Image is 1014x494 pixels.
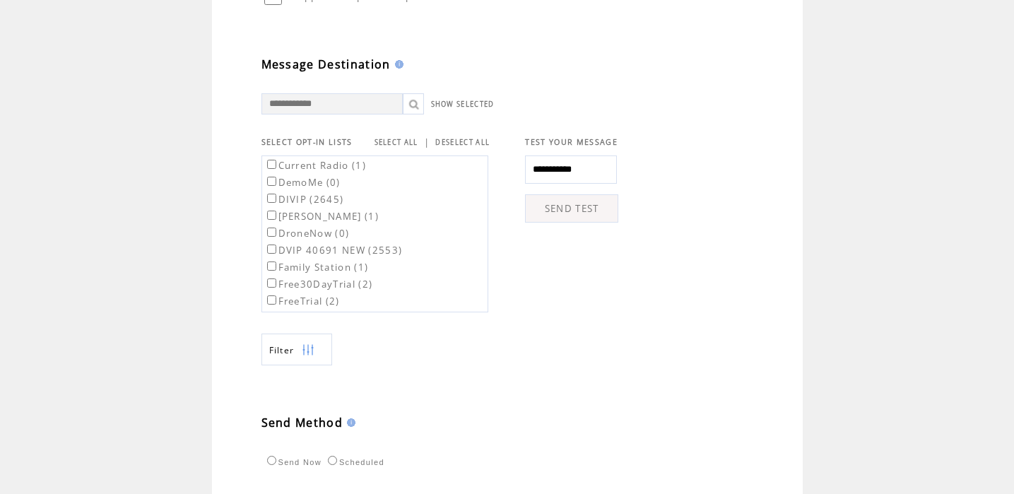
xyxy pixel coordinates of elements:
[375,138,418,147] a: SELECT ALL
[261,137,353,147] span: SELECT OPT-IN LISTS
[343,418,355,427] img: help.gif
[424,136,430,148] span: |
[267,194,276,203] input: DIVIP (2645)
[267,160,276,169] input: Current Radio (1)
[264,227,350,240] label: DroneNow (0)
[261,334,332,365] a: Filter
[264,278,373,290] label: Free30DayTrial (2)
[267,295,276,305] input: FreeTrial (2)
[435,138,490,147] a: DESELECT ALL
[264,176,341,189] label: DemoMe (0)
[267,278,276,288] input: Free30DayTrial (2)
[525,194,618,223] a: SEND TEST
[264,193,344,206] label: DIVIP (2645)
[264,210,379,223] label: [PERSON_NAME] (1)
[264,159,367,172] label: Current Radio (1)
[431,100,495,109] a: SHOW SELECTED
[261,57,391,72] span: Message Destination
[525,137,618,147] span: TEST YOUR MESSAGE
[261,415,343,430] span: Send Method
[264,295,340,307] label: FreeTrial (2)
[267,177,276,186] input: DemoMe (0)
[264,244,403,257] label: DVIP 40691 NEW (2553)
[391,60,403,69] img: help.gif
[267,228,276,237] input: DroneNow (0)
[302,334,314,366] img: filters.png
[328,456,337,465] input: Scheduled
[264,458,322,466] label: Send Now
[264,261,369,274] label: Family Station (1)
[267,245,276,254] input: DVIP 40691 NEW (2553)
[267,261,276,271] input: Family Station (1)
[267,456,276,465] input: Send Now
[324,458,384,466] label: Scheduled
[267,211,276,220] input: [PERSON_NAME] (1)
[269,344,295,356] span: Show filters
